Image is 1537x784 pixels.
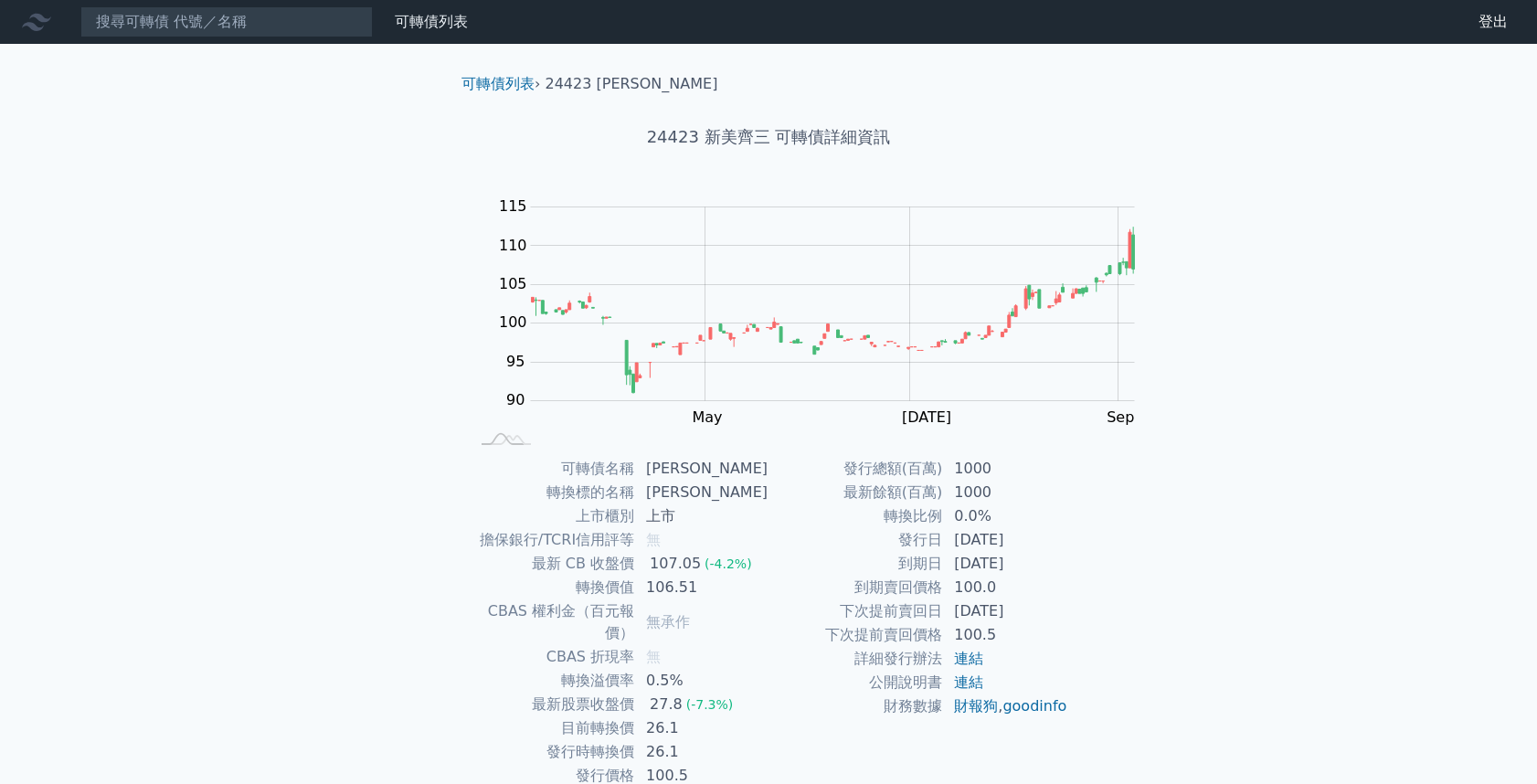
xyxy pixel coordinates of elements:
span: 無 [646,531,661,548]
td: 1000 [943,457,1068,481]
tspan: 110 [499,237,527,254]
td: 可轉債名稱 [469,457,635,481]
td: [DATE] [943,599,1068,623]
a: 登出 [1464,7,1522,37]
td: 26.1 [635,740,768,764]
tspan: Sep [1107,408,1134,426]
a: 連結 [954,673,983,691]
span: 無 [646,648,661,665]
td: 下次提前賣回日 [768,599,943,623]
td: CBAS 折現率 [469,645,635,669]
a: 連結 [954,650,983,667]
tspan: 95 [506,353,525,370]
td: 1000 [943,481,1068,504]
div: 27.8 [646,694,686,715]
span: (-7.3%) [686,697,734,712]
tspan: 105 [499,275,527,292]
a: 財報狗 [954,697,998,715]
td: , [943,694,1068,718]
td: [PERSON_NAME] [635,457,768,481]
td: 最新餘額(百萬) [768,481,943,504]
a: 可轉債列表 [395,13,468,30]
div: 107.05 [646,553,705,575]
td: 上市 [635,504,768,528]
td: 0.0% [943,504,1068,528]
td: 發行總額(百萬) [768,457,943,481]
td: 轉換比例 [768,504,943,528]
td: 26.1 [635,716,768,740]
td: 目前轉換價 [469,716,635,740]
td: 轉換溢價率 [469,669,635,693]
td: 最新 CB 收盤價 [469,552,635,576]
td: 發行時轉換價 [469,740,635,764]
input: 搜尋可轉債 代號／名稱 [80,6,373,37]
tspan: May [692,408,722,426]
td: 公開說明書 [768,671,943,694]
td: 106.51 [635,576,768,599]
td: CBAS 權利金（百元報價） [469,599,635,645]
td: 最新股票收盤價 [469,693,635,716]
td: 擔保銀行/TCRI信用評等 [469,528,635,552]
td: 到期日 [768,552,943,576]
td: 到期賣回價格 [768,576,943,599]
tspan: [DATE] [902,408,951,426]
li: 24423 [PERSON_NAME] [546,73,718,95]
span: 無承作 [646,613,690,630]
g: Chart [490,197,1162,462]
td: 轉換價值 [469,576,635,599]
td: 發行日 [768,528,943,552]
a: goodinfo [1002,697,1066,715]
span: (-4.2%) [705,556,752,571]
a: 可轉債列表 [461,75,535,92]
td: 財務數據 [768,694,943,718]
td: 上市櫃別 [469,504,635,528]
td: [PERSON_NAME] [635,481,768,504]
td: 詳細發行辦法 [768,647,943,671]
td: 下次提前賣回價格 [768,623,943,647]
tspan: 90 [506,391,525,408]
td: 轉換標的名稱 [469,481,635,504]
tspan: 100 [499,313,527,331]
tspan: 115 [499,197,527,215]
td: [DATE] [943,528,1068,552]
td: 100.5 [943,623,1068,647]
h1: 24423 新美齊三 可轉債詳細資訊 [447,124,1090,150]
td: 0.5% [635,669,768,693]
li: › [461,73,540,95]
td: 100.0 [943,576,1068,599]
td: [DATE] [943,552,1068,576]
